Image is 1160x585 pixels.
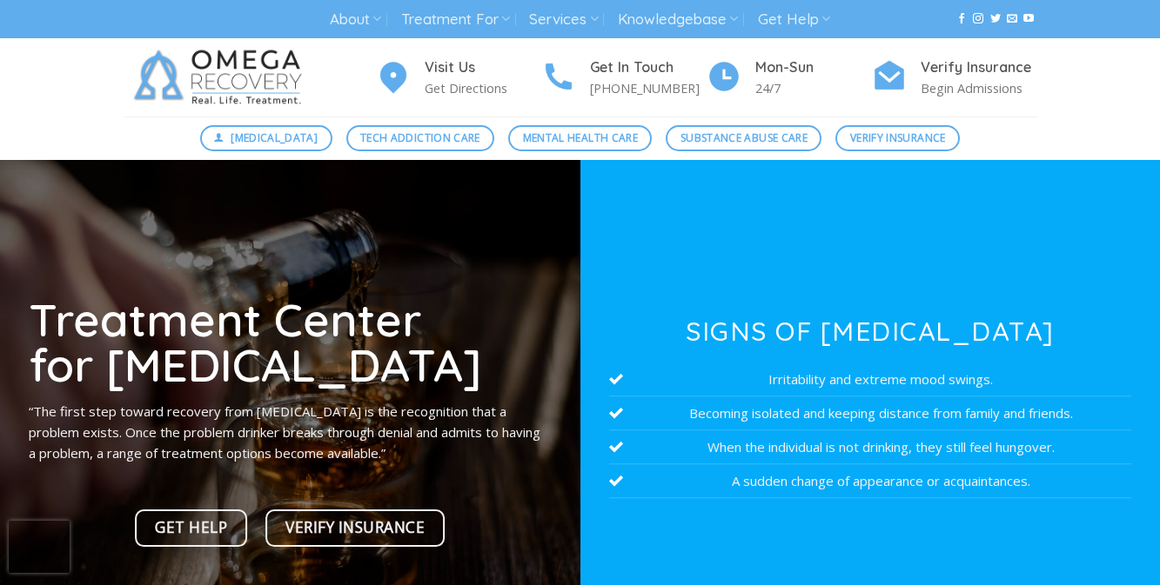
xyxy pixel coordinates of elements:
h4: Visit Us [425,57,541,79]
h4: Get In Touch [590,57,707,79]
a: Get Help [758,3,830,36]
a: [MEDICAL_DATA] [200,125,332,151]
a: Verify Insurance [265,509,445,547]
li: A sudden change of appearance or acquaintances. [609,464,1131,498]
span: Verify Insurance [285,515,425,540]
span: Get Help [155,515,227,540]
a: Services [529,3,598,36]
a: Mental Health Care [508,125,652,151]
a: Follow on YouTube [1023,13,1034,25]
li: When the individual is not drinking, they still feel hungover. [609,430,1131,464]
span: Mental Health Care [523,130,638,146]
p: “The first step toward recovery from [MEDICAL_DATA] is the recognition that a problem exists. Onc... [29,401,551,463]
a: Get In Touch [PHONE_NUMBER] [541,57,707,99]
span: Substance Abuse Care [681,130,808,146]
li: Becoming isolated and keeping distance from family and friends. [609,396,1131,430]
a: Follow on Twitter [990,13,1001,25]
a: Follow on Facebook [956,13,967,25]
h4: Mon-Sun [755,57,872,79]
a: Follow on Instagram [973,13,983,25]
iframe: reCAPTCHA [9,521,70,573]
li: Irritability and extreme mood swings. [609,362,1131,396]
p: Get Directions [425,78,541,98]
img: Omega Recovery [124,38,319,116]
a: Verify Insurance [835,125,960,151]
a: Tech Addiction Care [346,125,495,151]
a: Visit Us Get Directions [376,57,541,99]
span: [MEDICAL_DATA] [231,130,318,146]
a: Substance Abuse Care [666,125,821,151]
h3: Signs of [MEDICAL_DATA] [609,318,1131,344]
p: Begin Admissions [921,78,1037,98]
span: Tech Addiction Care [360,130,480,146]
h4: Verify Insurance [921,57,1037,79]
a: Send us an email [1007,13,1017,25]
p: [PHONE_NUMBER] [590,78,707,98]
a: Get Help [136,509,248,547]
p: 24/7 [755,78,872,98]
a: Verify Insurance Begin Admissions [872,57,1037,99]
a: Knowledgebase [618,3,738,36]
h1: Treatment Center for [MEDICAL_DATA] [29,296,551,388]
a: Treatment For [401,3,510,36]
a: About [330,3,381,36]
span: Verify Insurance [850,130,946,146]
